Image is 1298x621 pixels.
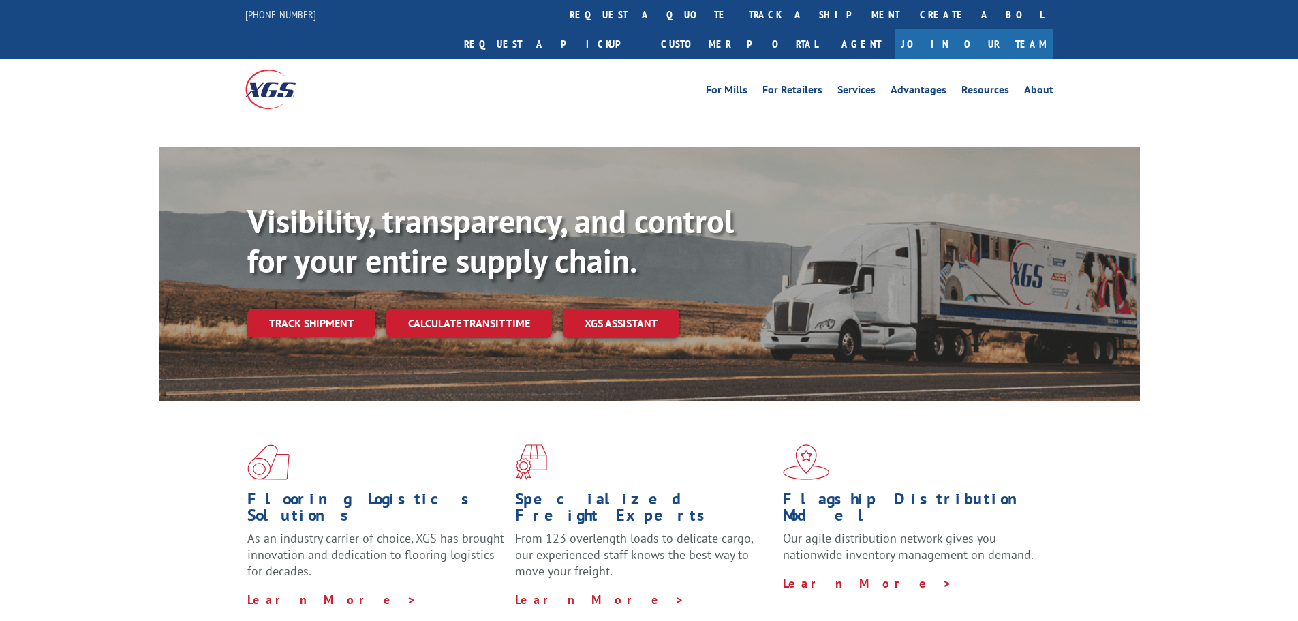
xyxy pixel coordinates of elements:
[515,530,773,591] p: From 123 overlength loads to delicate cargo, our experienced staff knows the best way to move you...
[1024,85,1053,100] a: About
[247,491,505,530] h1: Flooring Logistics Solutions
[247,444,290,480] img: xgs-icon-total-supply-chain-intelligence-red
[515,444,547,480] img: xgs-icon-focused-on-flooring-red
[454,29,651,59] a: Request a pickup
[783,491,1040,530] h1: Flagship Distribution Model
[706,85,747,100] a: For Mills
[828,29,895,59] a: Agent
[245,7,316,21] a: [PHONE_NUMBER]
[515,592,685,607] a: Learn More >
[563,309,679,338] a: XGS ASSISTANT
[783,575,953,591] a: Learn More >
[837,85,876,100] a: Services
[386,309,552,338] a: Calculate transit time
[247,530,504,579] span: As an industry carrier of choice, XGS has brought innovation and dedication to flooring logistics...
[783,444,830,480] img: xgs-icon-flagship-distribution-model-red
[515,491,773,530] h1: Specialized Freight Experts
[961,85,1009,100] a: Resources
[762,85,822,100] a: For Retailers
[783,530,1034,562] span: Our agile distribution network gives you nationwide inventory management on demand.
[247,592,417,607] a: Learn More >
[891,85,946,100] a: Advantages
[247,200,734,282] b: Visibility, transparency, and control for your entire supply chain.
[651,29,828,59] a: Customer Portal
[247,309,375,337] a: Track shipment
[895,29,1053,59] a: Join Our Team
